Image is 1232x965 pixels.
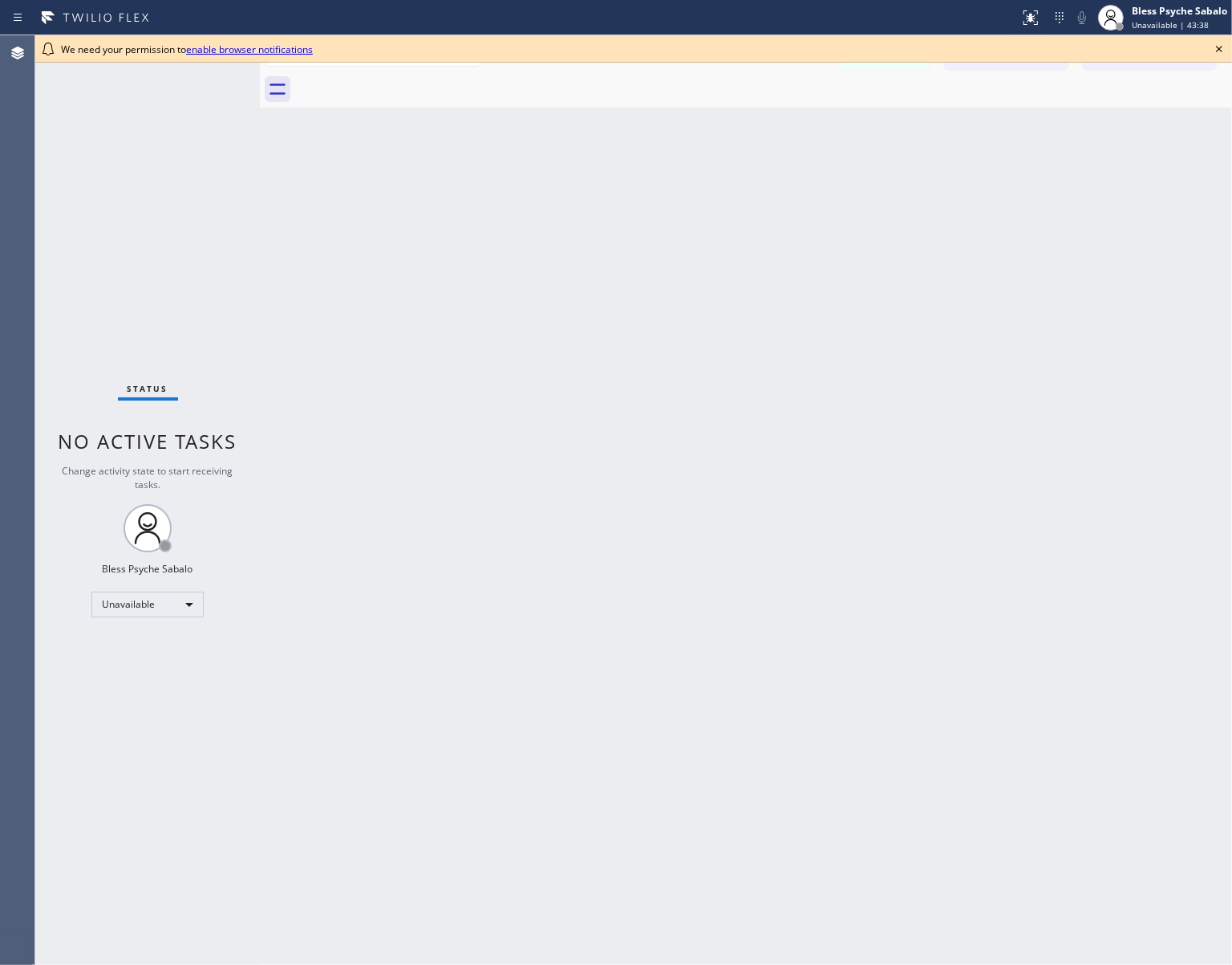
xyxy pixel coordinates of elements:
div: Unavailable [91,592,204,617]
div: Bless Psyche Sabalo [1132,4,1227,18]
span: We need your permission to [61,43,313,56]
button: Mute [1071,6,1093,29]
div: Bless Psyche Sabalo [103,562,193,576]
span: No active tasks [59,428,237,454]
span: Unavailable | 43:38 [1132,19,1209,31]
a: enable browser notifications [186,43,313,56]
span: Status [128,383,168,394]
span: Change activity state to start receiving tasks. [63,464,233,491]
